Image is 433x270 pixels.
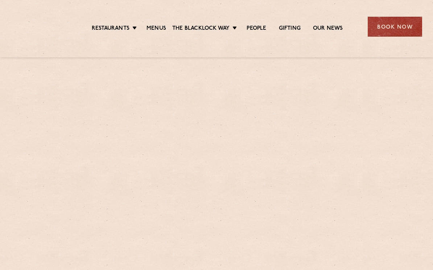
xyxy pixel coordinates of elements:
img: svg%3E [11,7,70,46]
a: Gifting [279,25,301,32]
a: Restaurants [92,25,129,32]
a: Our News [313,25,343,32]
a: The Blacklock Way [172,25,230,32]
div: Book Now [368,17,422,37]
a: Menus [147,25,166,32]
a: People [247,25,266,32]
